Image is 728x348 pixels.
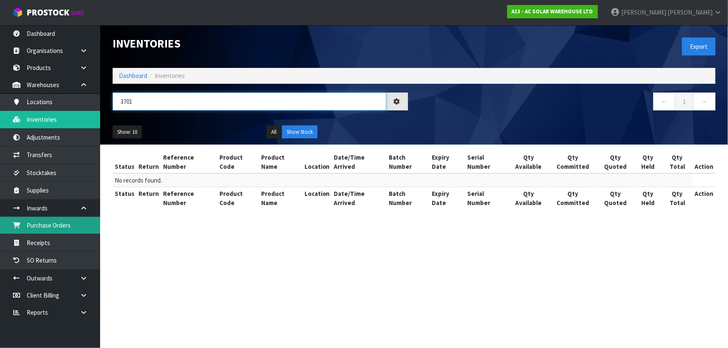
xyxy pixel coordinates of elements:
th: Qty Total [662,187,693,209]
span: [PERSON_NAME] [621,8,666,16]
th: Reference Number [161,187,217,209]
th: Qty Committed [549,151,597,173]
th: Qty Total [662,151,693,173]
input: Search inventories [113,93,386,110]
th: Product Code [217,187,259,209]
th: Qty Quoted [597,151,634,173]
th: Product Name [259,187,302,209]
a: A13 - AC SOLAR WAREHOUSE LTD [507,5,598,18]
th: Action [693,151,715,173]
button: Show Stock [282,125,317,139]
button: All [267,125,281,139]
th: Batch Number [387,187,430,209]
button: Show: 10 [113,125,142,139]
th: Status [113,187,136,209]
th: Return [136,187,161,209]
a: ← [653,93,675,110]
th: Qty Held [634,187,663,209]
th: Qty Available [508,187,549,209]
nav: Page navigation [421,93,716,113]
th: Return [136,151,161,173]
th: Location [302,151,332,173]
th: Serial Number [465,151,508,173]
a: → [693,93,715,110]
th: Status [113,151,136,173]
button: Export [682,38,715,55]
th: Qty Held [634,151,663,173]
th: Date/Time Arrived [332,151,387,173]
th: Expiry Date [430,187,465,209]
img: cube-alt.png [13,7,23,18]
span: Inventories [155,72,185,80]
td: No records found. [113,173,693,187]
th: Batch Number [387,151,430,173]
th: Location [302,187,332,209]
a: 1 [675,93,694,110]
th: Qty Quoted [597,187,634,209]
a: Dashboard [119,72,147,80]
th: Product Name [259,151,302,173]
th: Qty Committed [549,187,597,209]
span: ProStock [27,7,69,18]
strong: A13 - AC SOLAR WAREHOUSE LTD [512,8,593,15]
th: Product Code [217,151,259,173]
small: WMS [71,9,84,17]
span: [PERSON_NAME] [668,8,713,16]
th: Reference Number [161,151,217,173]
th: Qty Available [508,151,549,173]
h1: Inventories [113,38,408,50]
th: Serial Number [465,187,508,209]
th: Action [693,187,715,209]
th: Expiry Date [430,151,465,173]
th: Date/Time Arrived [332,187,387,209]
